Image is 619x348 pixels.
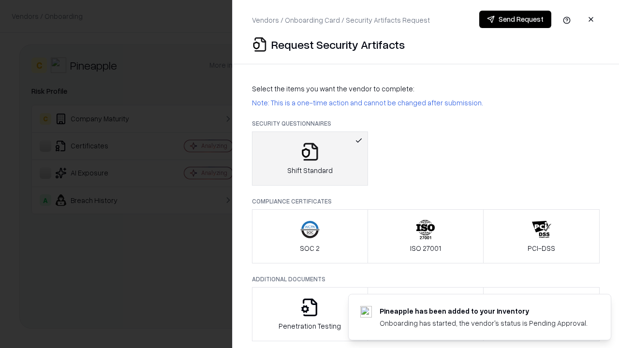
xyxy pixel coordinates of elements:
p: Request Security Artifacts [271,37,405,52]
div: Onboarding has started, the vendor's status is Pending Approval. [380,318,588,328]
p: Select the items you want the vendor to complete: [252,84,600,94]
p: Security Questionnaires [252,119,600,128]
button: Data Processing Agreement [483,287,600,341]
p: Penetration Testing [279,321,341,331]
p: Additional Documents [252,275,600,283]
button: Privacy Policy [368,287,484,341]
button: SOC 2 [252,209,368,263]
p: Compliance Certificates [252,197,600,205]
p: Note: This is a one-time action and cannot be changed after submission. [252,98,600,108]
button: Shift Standard [252,131,368,186]
p: Vendors / Onboarding Card / Security Artifacts Request [252,15,430,25]
button: ISO 27001 [368,209,484,263]
p: PCI-DSS [528,243,555,253]
p: Shift Standard [287,165,333,175]
button: Penetration Testing [252,287,368,341]
p: SOC 2 [300,243,320,253]
p: ISO 27001 [410,243,441,253]
button: PCI-DSS [483,209,600,263]
div: Pineapple has been added to your inventory [380,306,588,316]
button: Send Request [479,11,551,28]
img: pineappleenergy.com [360,306,372,318]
